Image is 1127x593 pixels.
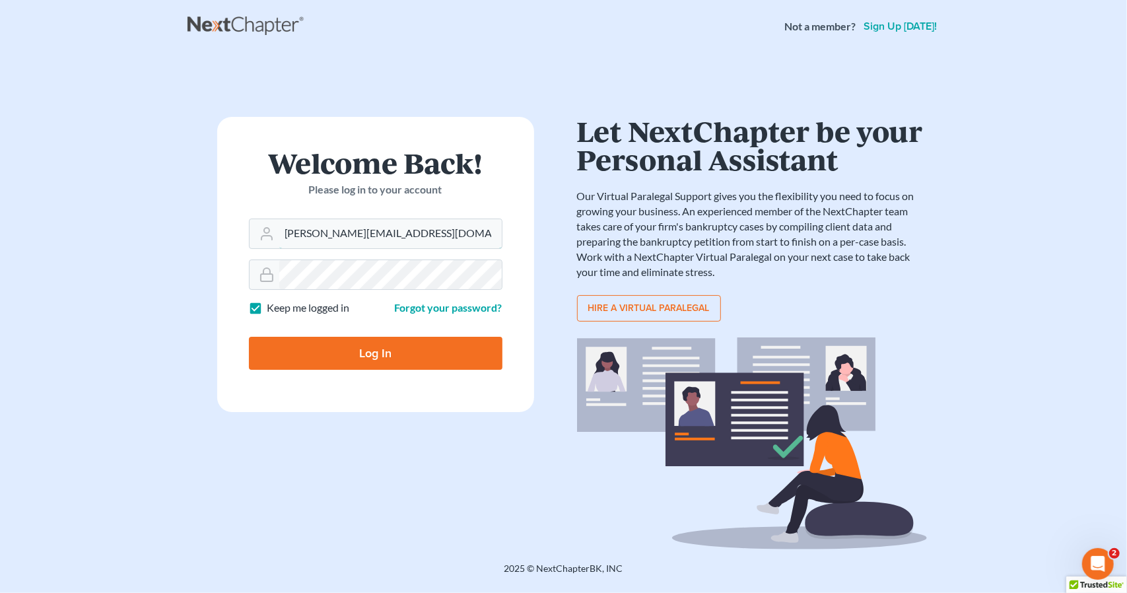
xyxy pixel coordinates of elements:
p: Please log in to your account [249,182,502,197]
input: Log In [249,337,502,370]
a: Hire a virtual paralegal [577,295,721,322]
iframe: Intercom live chat [1082,548,1114,580]
a: Sign up [DATE]! [862,21,940,32]
input: Email Address [279,219,502,248]
h1: Welcome Back! [249,149,502,177]
keeper-lock: Open Keeper Popup [476,226,492,242]
span: 2 [1109,548,1120,559]
div: 2025 © NextChapterBK, INC [188,562,940,586]
img: virtual_paralegal_bg-b12c8cf30858a2b2c02ea913d52db5c468ecc422855d04272ea22d19010d70dc.svg [577,337,927,549]
p: Our Virtual Paralegal Support gives you the flexibility you need to focus on growing your busines... [577,189,927,279]
a: Forgot your password? [395,301,502,314]
label: Keep me logged in [267,300,350,316]
strong: Not a member? [785,19,856,34]
h1: Let NextChapter be your Personal Assistant [577,117,927,173]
